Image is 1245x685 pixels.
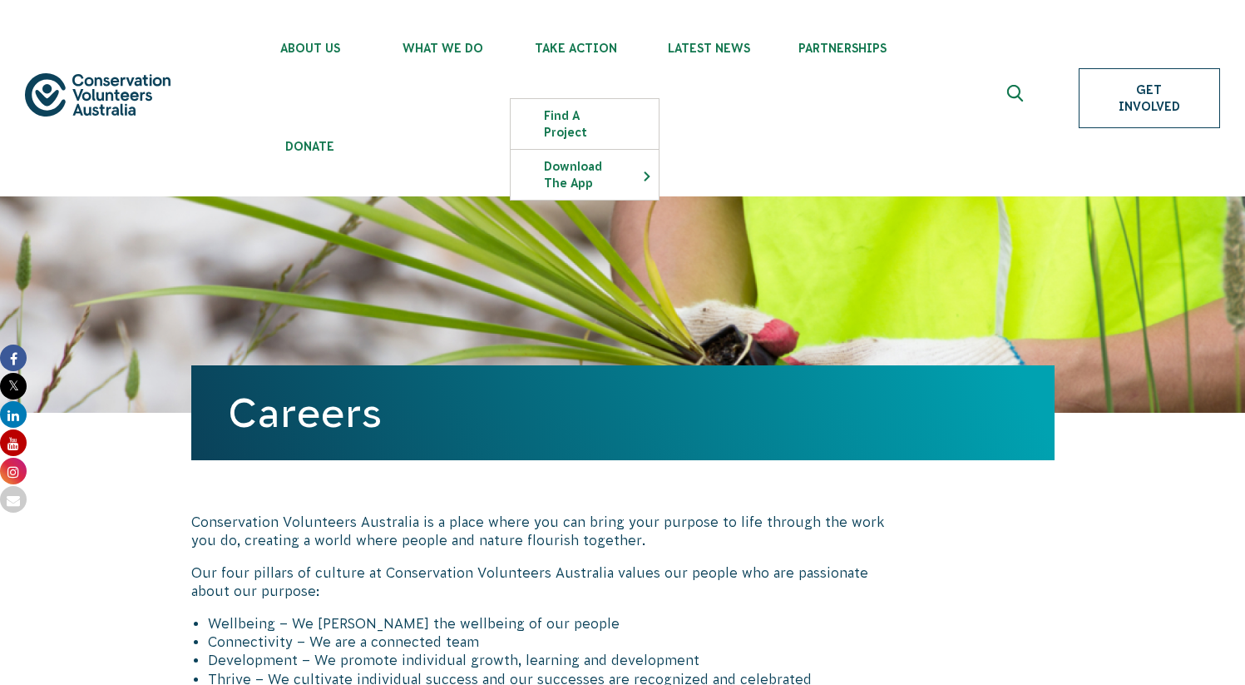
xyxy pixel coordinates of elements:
[511,150,659,200] a: Download the app
[1079,68,1220,128] a: Get Involved
[25,73,170,116] img: logo.svg
[191,513,905,550] p: Conservation Volunteers Australia is a place where you can bring your purpose to life through the...
[228,390,1018,435] h1: Careers
[244,140,377,153] span: Donate
[643,42,776,55] span: Latest News
[510,149,660,201] li: Download the app
[511,99,659,149] a: Find a project
[377,42,510,55] span: What We Do
[997,78,1037,118] button: Expand search box Close search box
[1006,85,1027,112] span: Expand search box
[191,563,905,601] p: Our four pillars of culture at Conservation Volunteers Australia values our people who are passio...
[208,614,905,633] li: Wellbeing – We [PERSON_NAME] the wellbeing of our people
[244,42,377,55] span: About Us
[510,42,643,55] span: Take Action
[776,42,909,55] span: Partnerships
[208,651,905,669] li: Development – We promote individual growth, learning and development
[208,633,905,651] li: Connectivity – We are a connected team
